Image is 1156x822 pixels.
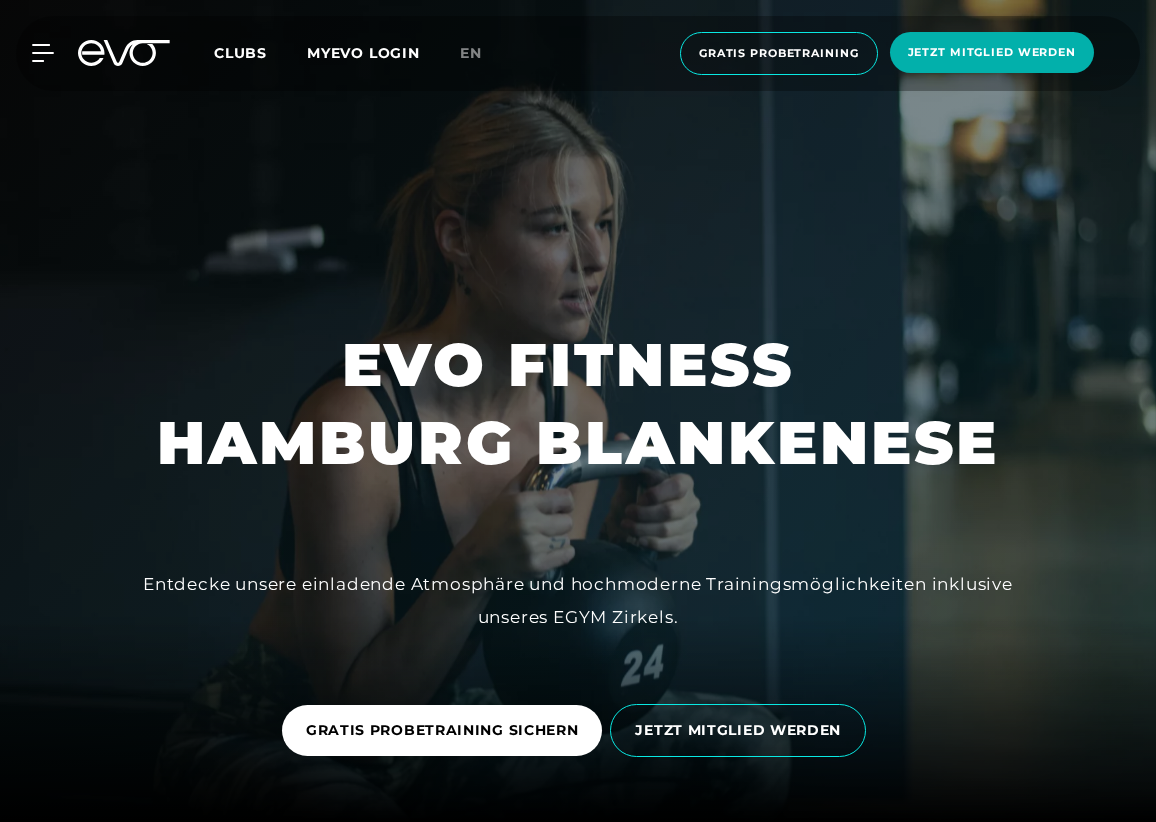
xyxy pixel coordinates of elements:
[282,690,611,771] a: GRATIS PROBETRAINING SICHERN
[460,42,506,65] a: en
[884,32,1100,75] a: Jetzt Mitglied werden
[307,44,420,62] a: MYEVO LOGIN
[635,720,841,741] span: JETZT MITGLIED WERDEN
[128,568,1028,633] div: Entdecke unsere einladende Atmosphäre und hochmoderne Trainingsmöglichkeiten inklusive unseres EG...
[214,44,267,62] span: Clubs
[908,44,1076,61] span: Jetzt Mitglied werden
[214,43,307,62] a: Clubs
[674,32,884,75] a: Gratis Probetraining
[699,45,859,62] span: Gratis Probetraining
[460,44,482,62] span: en
[306,720,579,741] span: GRATIS PROBETRAINING SICHERN
[157,326,999,482] h1: EVO FITNESS HAMBURG BLANKENESE
[610,689,874,772] a: JETZT MITGLIED WERDEN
